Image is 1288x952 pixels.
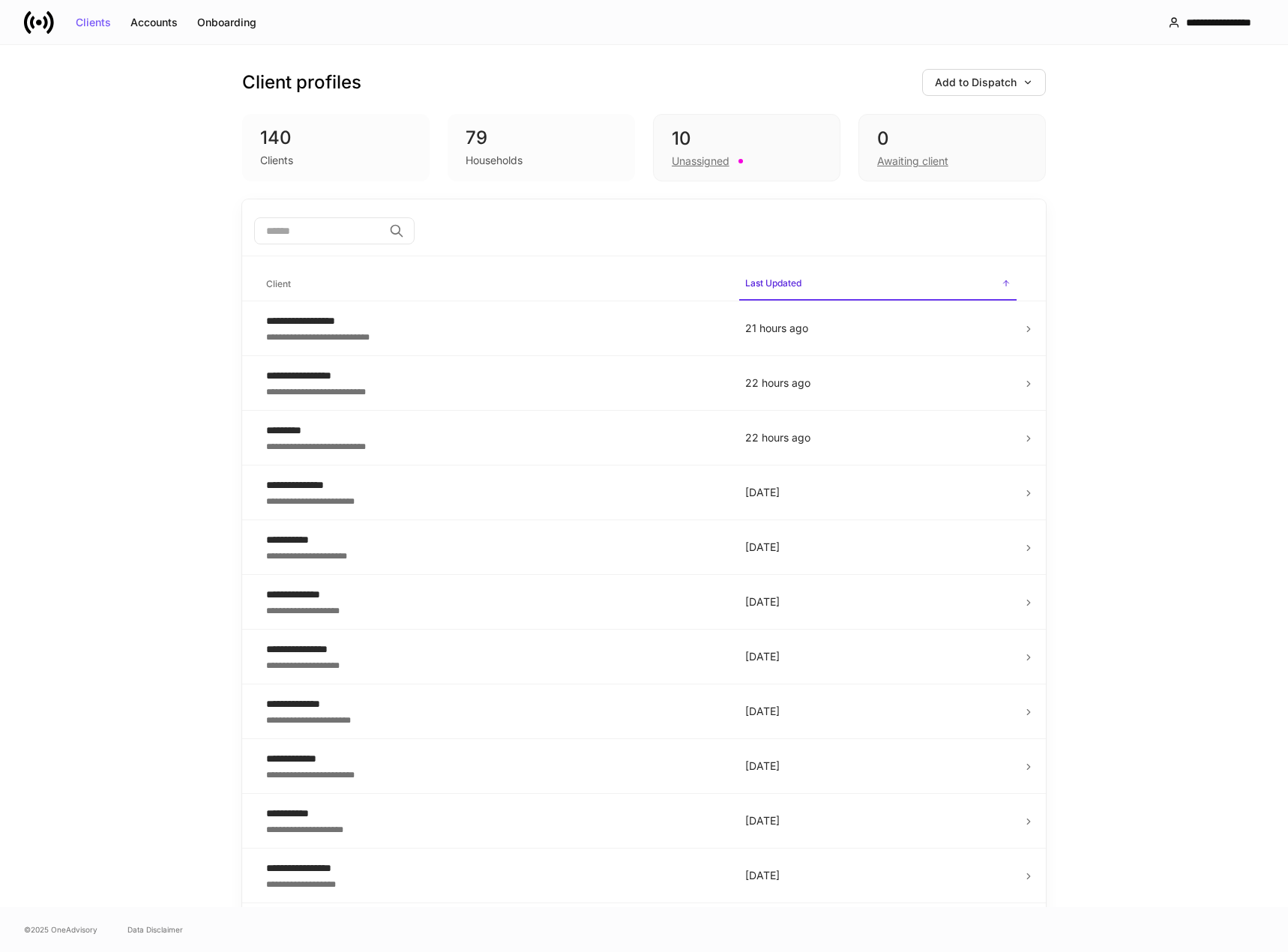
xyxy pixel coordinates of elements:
div: Clients [76,17,111,28]
button: Add to Dispatch [922,69,1046,96]
p: [DATE] [745,704,1011,719]
p: [DATE] [745,759,1011,774]
div: Households [466,153,523,168]
h6: Last Updated [745,276,801,290]
h6: Client [266,277,291,291]
span: © 2025 OneAdvisory [24,924,97,936]
div: Clients [260,153,293,168]
a: Data Disclaimer [127,924,183,936]
div: Onboarding [197,17,256,28]
div: Accounts [130,17,178,28]
span: Client [260,269,727,300]
h3: Client profiles [242,70,361,94]
div: Awaiting client [877,154,948,169]
p: 22 hours ago [745,376,1011,391]
p: [DATE] [745,649,1011,664]
div: 10Unassigned [653,114,840,181]
button: Accounts [121,10,187,34]
div: 79 [466,126,617,150]
div: Add to Dispatch [935,77,1033,88]
button: Onboarding [187,10,266,34]
p: [DATE] [745,594,1011,609]
div: Unassigned [672,154,729,169]
span: Last Updated [739,268,1017,301]
p: 21 hours ago [745,321,1011,336]
div: 10 [672,127,822,151]
p: [DATE] [745,540,1011,555]
p: [DATE] [745,868,1011,883]
p: 22 hours ago [745,430,1011,445]
button: Clients [66,10,121,34]
div: 140 [260,126,412,150]
div: 0Awaiting client [858,114,1046,181]
div: 0 [877,127,1027,151]
p: [DATE] [745,813,1011,828]
p: [DATE] [745,485,1011,500]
